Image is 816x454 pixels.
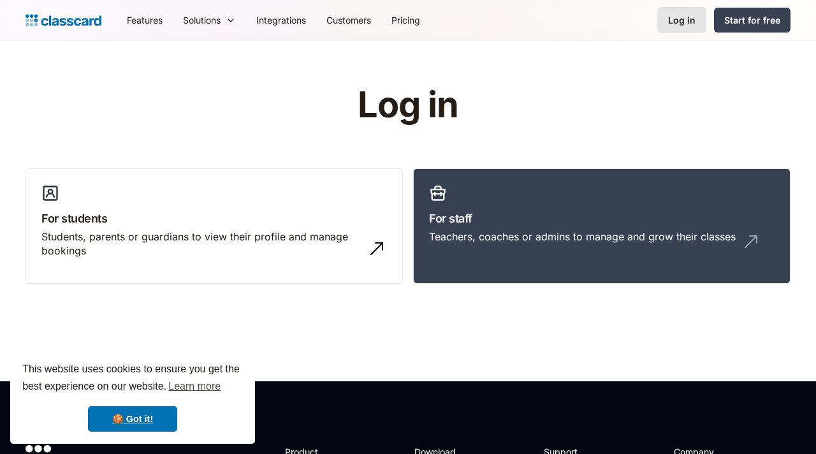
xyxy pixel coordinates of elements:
div: Start for free [724,13,780,27]
h3: For students [41,210,387,227]
a: Start for free [714,8,790,33]
a: Features [117,6,173,34]
h3: For staff [429,210,775,227]
h1: Log in [206,85,611,125]
a: For staffTeachers, coaches or admins to manage and grow their classes [413,168,790,284]
a: For studentsStudents, parents or guardians to view their profile and manage bookings [25,168,403,284]
div: Solutions [183,13,221,27]
div: Teachers, coaches or admins to manage and grow their classes [429,230,736,244]
a: Integrations [246,6,316,34]
a: Customers [316,6,381,34]
div: Log in [668,13,696,27]
span: This website uses cookies to ensure you get the best experience on our website. [22,362,243,396]
div: cookieconsent [10,349,255,444]
a: Pricing [381,6,430,34]
div: Students, parents or guardians to view their profile and manage bookings [41,230,361,258]
a: dismiss cookie message [88,406,177,432]
div: Solutions [173,6,246,34]
a: Log in [657,7,706,33]
a: learn more about cookies [166,377,222,396]
a: Logo [25,11,101,29]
